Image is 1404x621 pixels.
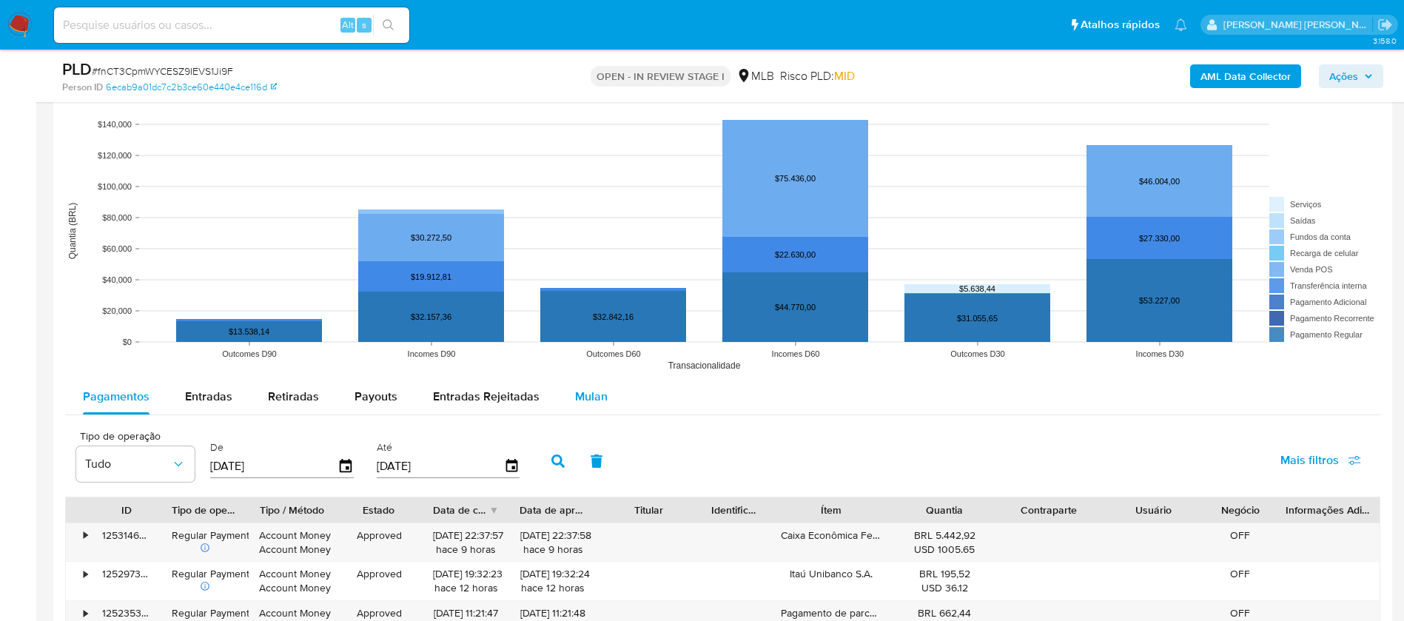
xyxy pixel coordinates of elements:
button: AML Data Collector [1190,64,1301,88]
b: Person ID [62,81,103,94]
button: Ações [1319,64,1383,88]
b: AML Data Collector [1200,64,1291,88]
div: MLB [736,68,774,84]
a: 6ecab9a01dc7c2b3ce60e440e4ce116d [106,81,277,94]
button: search-icon [373,15,403,36]
p: OPEN - IN REVIEW STAGE I [591,66,730,87]
span: 3.158.0 [1373,35,1397,47]
a: Notificações [1175,19,1187,31]
span: Atalhos rápidos [1081,17,1160,33]
b: PLD [62,57,92,81]
span: Risco PLD: [780,68,855,84]
p: renata.fdelgado@mercadopago.com.br [1223,18,1373,32]
span: Ações [1329,64,1358,88]
span: s [362,18,366,32]
span: Alt [342,18,354,32]
a: Sair [1377,17,1393,33]
input: Pesquise usuários ou casos... [54,16,409,35]
span: MID [834,67,855,84]
span: # fnCT3CpmWYCESZ9IEVS1Ji9F [92,64,233,78]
